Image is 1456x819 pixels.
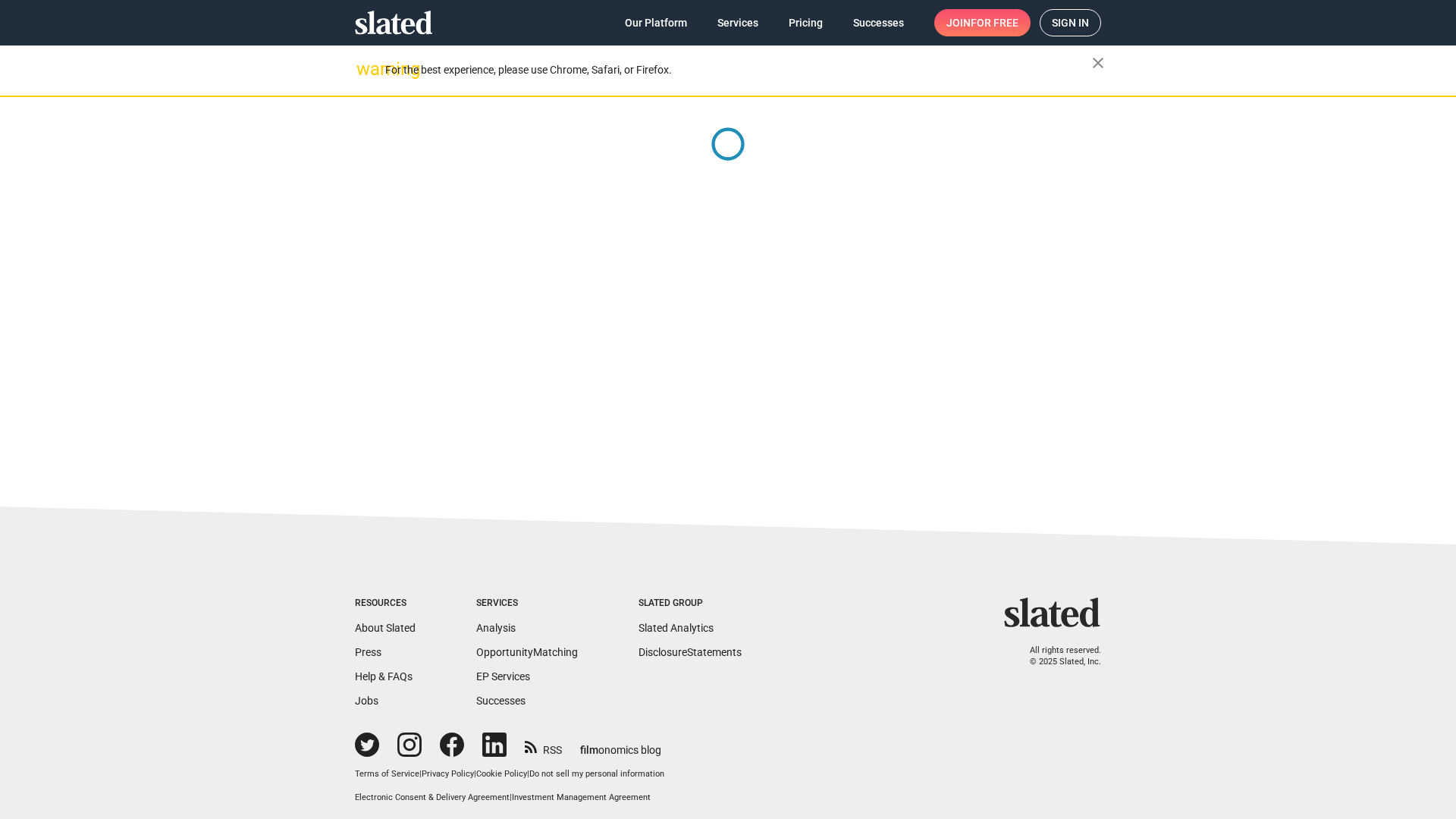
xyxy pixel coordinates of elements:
[613,9,699,36] a: Our Platform
[934,9,1031,36] a: Joinfor free
[355,695,378,707] a: Jobs
[717,9,758,36] span: Services
[355,792,510,802] a: Electronic Consent & Delivery Agreement
[946,9,1018,36] span: Join
[355,769,419,779] a: Terms of Service
[385,60,1092,80] div: For the best experience, please use Chrome, Safari, or Firefox.
[841,9,916,36] a: Successes
[476,646,578,658] a: OpportunityMatching
[512,792,651,802] a: Investment Management Agreement
[419,769,422,779] span: |
[355,670,413,682] a: Help & FAQs
[422,769,474,779] a: Privacy Policy
[476,769,527,779] a: Cookie Policy
[705,9,770,36] a: Services
[580,731,661,758] a: filmonomics blog
[510,792,512,802] span: |
[1040,9,1101,36] a: Sign in
[1052,10,1089,36] span: Sign in
[639,622,714,634] a: Slated Analytics
[853,9,904,36] span: Successes
[1089,54,1107,72] mat-icon: close
[971,9,1018,36] span: for free
[580,744,598,756] span: film
[1014,645,1101,667] p: All rights reserved. © 2025 Slated, Inc.
[527,769,529,779] span: |
[355,622,416,634] a: About Slated
[639,646,742,658] a: DisclosureStatements
[525,734,562,758] a: RSS
[476,598,578,610] div: Services
[476,622,516,634] a: Analysis
[356,60,375,78] mat-icon: warning
[789,9,823,36] span: Pricing
[529,769,664,780] button: Do not sell my personal information
[355,646,381,658] a: Press
[355,598,416,610] div: Resources
[625,9,687,36] span: Our Platform
[777,9,835,36] a: Pricing
[476,695,526,707] a: Successes
[476,670,530,682] a: EP Services
[639,598,742,610] div: Slated Group
[474,769,476,779] span: |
